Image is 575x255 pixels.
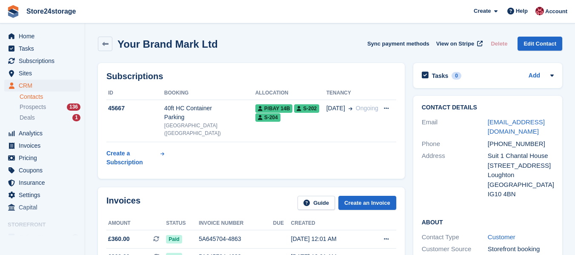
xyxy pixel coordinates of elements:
[4,152,80,164] a: menu
[326,86,378,100] th: Tenancy
[7,5,20,18] img: stora-icon-8386f47178a22dfd0bd8f6a31ec36ba5ce8667c1dd55bd0f319d3a0aa187defe.svg
[106,72,396,81] h2: Subscriptions
[19,67,70,79] span: Sites
[422,117,488,137] div: Email
[291,217,367,230] th: Created
[255,86,326,100] th: Allocation
[4,67,80,79] a: menu
[422,139,488,149] div: Phone
[164,122,255,137] div: [GEOGRAPHIC_DATA] ([GEOGRAPHIC_DATA])
[474,7,491,15] span: Create
[19,231,70,243] span: Online Store
[487,37,511,51] button: Delete
[106,146,164,170] a: Create a Subscription
[108,235,130,244] span: £360.00
[19,80,70,92] span: CRM
[19,30,70,42] span: Home
[20,113,80,122] a: Deals 1
[23,4,80,18] a: Store24storage
[422,218,554,226] h2: About
[199,217,273,230] th: Invoice number
[19,201,70,213] span: Capital
[4,164,80,176] a: menu
[291,235,367,244] div: [DATE] 12:01 AM
[8,221,85,229] span: Storefront
[452,72,461,80] div: 0
[4,140,80,152] a: menu
[488,118,545,135] a: [EMAIL_ADDRESS][DOMAIN_NAME]
[4,189,80,201] a: menu
[422,244,488,254] div: Customer Source
[529,71,540,81] a: Add
[367,37,429,51] button: Sync payment methods
[4,80,80,92] a: menu
[19,55,70,67] span: Subscriptions
[20,93,80,101] a: Contacts
[255,113,280,122] span: S-204
[273,217,291,230] th: Due
[106,217,166,230] th: Amount
[106,196,140,210] h2: Invoices
[488,233,515,241] a: Customer
[19,43,70,54] span: Tasks
[72,114,80,121] div: 1
[535,7,544,15] img: Mandy Huges
[294,104,319,113] span: S-202
[488,151,554,170] div: Suit 1 Chantal House [STREET_ADDRESS]
[19,152,70,164] span: Pricing
[19,177,70,189] span: Insurance
[4,30,80,42] a: menu
[436,40,474,48] span: View on Stripe
[4,127,80,139] a: menu
[19,164,70,176] span: Coupons
[4,177,80,189] a: menu
[488,170,554,180] div: Loughton
[20,103,80,112] a: Prospects 136
[422,151,488,199] div: Address
[488,180,554,190] div: [GEOGRAPHIC_DATA]
[106,86,164,100] th: ID
[432,72,449,80] h2: Tasks
[20,114,35,122] span: Deals
[70,232,80,242] a: Preview store
[255,104,293,113] span: P/Bay 14B
[298,196,335,210] a: Guide
[356,105,378,112] span: Ongoing
[488,189,554,199] div: IG10 4BN
[422,232,488,242] div: Contact Type
[488,244,554,254] div: Storefront booking
[199,235,273,244] div: 5A645704-4863
[166,235,182,244] span: Paid
[67,103,80,111] div: 136
[433,37,484,51] a: View on Stripe
[545,7,567,16] span: Account
[4,43,80,54] a: menu
[4,231,80,243] a: menu
[164,86,255,100] th: Booking
[19,189,70,201] span: Settings
[117,38,218,50] h2: Your Brand Mark Ltd
[164,104,255,122] div: 40ft HC Container Parking
[326,104,345,113] span: [DATE]
[4,55,80,67] a: menu
[4,201,80,213] a: menu
[422,104,554,111] h2: Contact Details
[106,149,159,167] div: Create a Subscription
[19,140,70,152] span: Invoices
[338,196,396,210] a: Create an Invoice
[166,217,199,230] th: Status
[518,37,562,51] a: Edit Contact
[516,7,528,15] span: Help
[19,127,70,139] span: Analytics
[20,103,46,111] span: Prospects
[488,139,554,149] div: [PHONE_NUMBER]
[106,104,164,113] div: 45667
